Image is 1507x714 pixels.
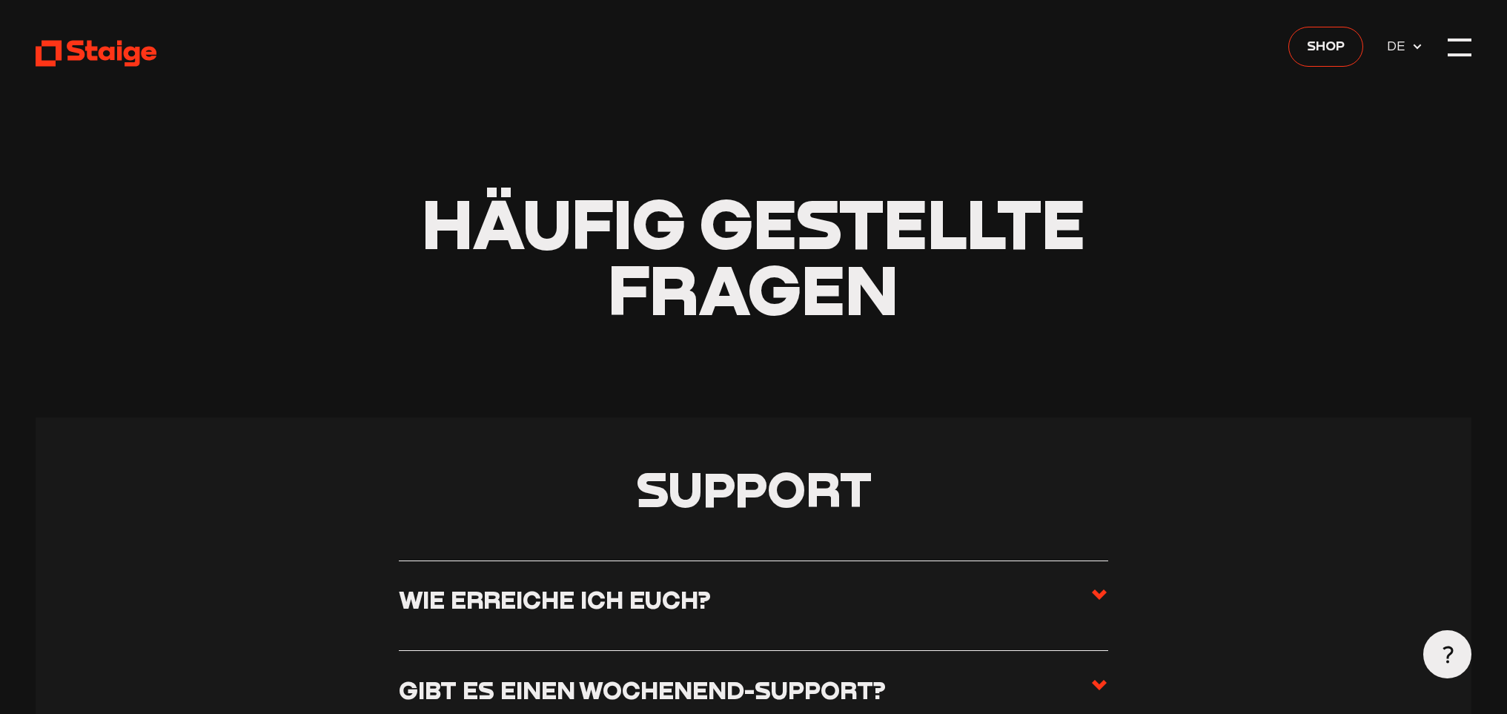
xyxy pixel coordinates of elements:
span: Shop [1307,35,1345,56]
h3: Wie erreiche ich euch? [399,585,711,615]
span: Häufig gestellte Fragen [422,181,1085,330]
span: DE [1387,35,1411,56]
a: Shop [1288,27,1363,67]
span: Support [636,459,872,518]
h3: Gibt es einen Wochenend-Support? [399,675,886,705]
